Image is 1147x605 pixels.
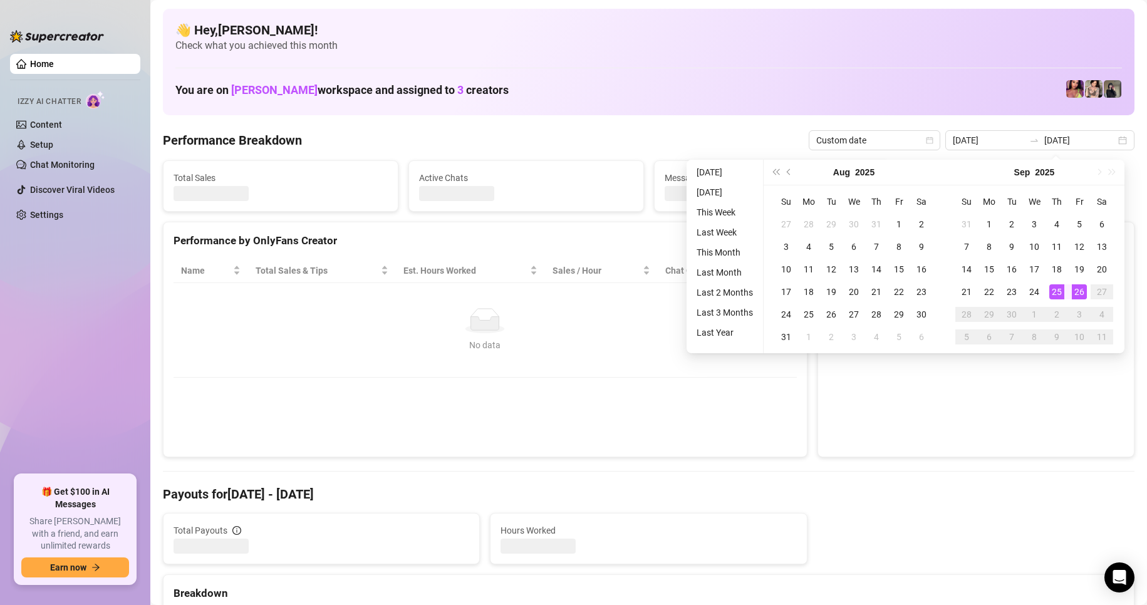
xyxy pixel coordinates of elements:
span: Name [181,264,231,277]
a: Content [30,120,62,130]
h1: You are on workspace and assigned to creators [175,83,509,97]
a: Discover Viral Videos [30,185,115,195]
span: Messages Sent [665,171,879,185]
span: Sales / Hour [553,264,640,277]
span: calendar [926,137,933,144]
input: Start date [953,133,1024,147]
h4: Payouts for [DATE] - [DATE] [163,485,1134,503]
a: Home [30,59,54,69]
span: 3 [457,83,464,96]
div: Sales by OnlyFans Creator [828,232,1124,249]
th: Sales / Hour [545,259,658,283]
span: [PERSON_NAME] [231,83,318,96]
th: Name [174,259,248,283]
div: Performance by OnlyFans Creator [174,232,797,249]
a: Chat Monitoring [30,160,95,170]
span: Total Sales & Tips [256,264,378,277]
img: Jenna [1085,80,1103,98]
img: Anna [1104,80,1121,98]
th: Total Sales & Tips [248,259,396,283]
span: info-circle [232,526,241,535]
span: Check what you achieved this month [175,39,1122,53]
span: swap-right [1029,135,1039,145]
div: Open Intercom Messenger [1104,562,1134,592]
a: Setup [30,140,53,150]
span: Custom date [816,131,933,150]
div: Est. Hours Worked [403,264,527,277]
span: Share [PERSON_NAME] with a friend, and earn unlimited rewards [21,515,129,552]
img: GODDESS [1066,80,1084,98]
th: Chat Conversion [658,259,796,283]
span: arrow-right [91,563,100,572]
div: Breakdown [174,585,1124,602]
img: AI Chatter [86,91,105,109]
span: to [1029,135,1039,145]
span: Izzy AI Chatter [18,96,81,108]
span: Hours Worked [501,524,796,537]
span: 🎁 Get $100 in AI Messages [21,486,129,510]
h4: 👋 Hey, [PERSON_NAME] ! [175,21,1122,39]
img: logo-BBDzfeDw.svg [10,30,104,43]
span: Chat Conversion [665,264,779,277]
h4: Performance Breakdown [163,132,302,149]
span: Active Chats [419,171,633,185]
span: Total Sales [174,171,388,185]
div: No data [186,338,784,352]
button: Earn nowarrow-right [21,557,129,577]
a: Settings [30,210,63,220]
span: Earn now [50,562,86,572]
span: Total Payouts [174,524,227,537]
input: End date [1044,133,1116,147]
